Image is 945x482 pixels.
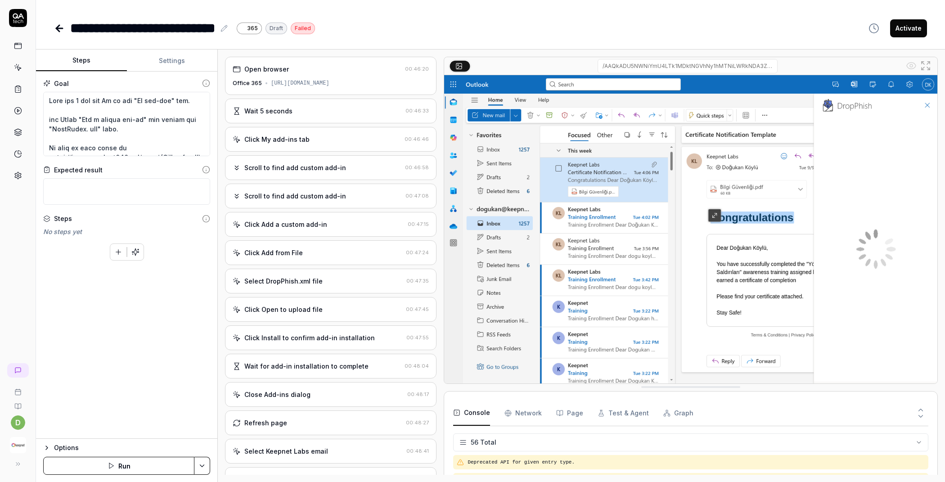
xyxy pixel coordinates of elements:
time: 00:46:33 [405,108,429,114]
button: Options [43,442,210,453]
button: Steps [36,50,127,72]
button: Settings [127,50,218,72]
button: View version history [863,19,885,37]
div: Select Keepnet Labs email [244,446,328,456]
button: Page [556,401,583,426]
button: Activate [890,19,927,37]
button: Show all interative elements [904,59,918,73]
div: Click Install to confirm add-in installation [244,333,375,342]
time: 00:47:45 [406,306,429,312]
div: Refresh page [244,418,287,428]
time: 00:47:35 [406,278,429,284]
div: Expected result [54,165,103,175]
img: Screenshot [444,75,937,383]
time: 00:48:41 [406,448,429,454]
div: Scroll to find add custom add-in [244,163,346,172]
button: Network [504,401,542,426]
div: Click Open to upload file [244,305,323,314]
time: 00:47:15 [408,221,429,227]
img: Keepnet Logo [10,437,26,453]
div: Wait for add-in installation to complete [244,361,369,371]
div: Goal [54,79,69,88]
time: 00:47:55 [406,334,429,341]
div: Wait 5 seconds [244,106,292,116]
a: 365 [237,22,262,34]
time: 00:47:08 [405,193,429,199]
div: Failed [291,23,315,34]
time: 00:46:46 [405,136,429,142]
button: d [11,415,25,430]
span: 365 [247,24,258,32]
div: Office 365 [233,79,262,87]
a: Documentation [4,396,32,410]
a: Book a call with us [4,381,32,396]
time: 00:48:04 [405,363,429,369]
div: Options [54,442,210,453]
div: Click Add a custom add-in [244,220,327,229]
time: 00:46:20 [405,66,429,72]
div: Draft [265,23,287,34]
button: Graph [663,401,693,426]
button: Run [43,457,194,475]
div: Steps [54,214,72,223]
time: 00:47:24 [406,249,429,256]
div: Click My add-ins tab [244,135,310,144]
div: No steps yet [43,227,210,236]
a: New conversation [7,363,29,378]
div: Close Add-ins dialog [244,390,310,399]
button: Open in full screen [918,59,933,73]
div: [URL][DOMAIN_NAME] [271,79,329,87]
time: 00:46:58 [405,164,429,171]
button: Console [453,401,490,426]
time: 00:48:27 [406,419,429,426]
button: Keepnet Logo [4,430,32,455]
pre: Deprecated API for given entry type. [468,459,925,466]
button: Test & Agent [598,401,649,426]
div: Scroll to find add custom add-in [244,191,346,201]
div: Open browser [244,64,289,74]
time: 00:48:17 [407,391,429,397]
div: Select DropPhish.xml file [244,276,323,286]
div: Click Add from File [244,248,303,257]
